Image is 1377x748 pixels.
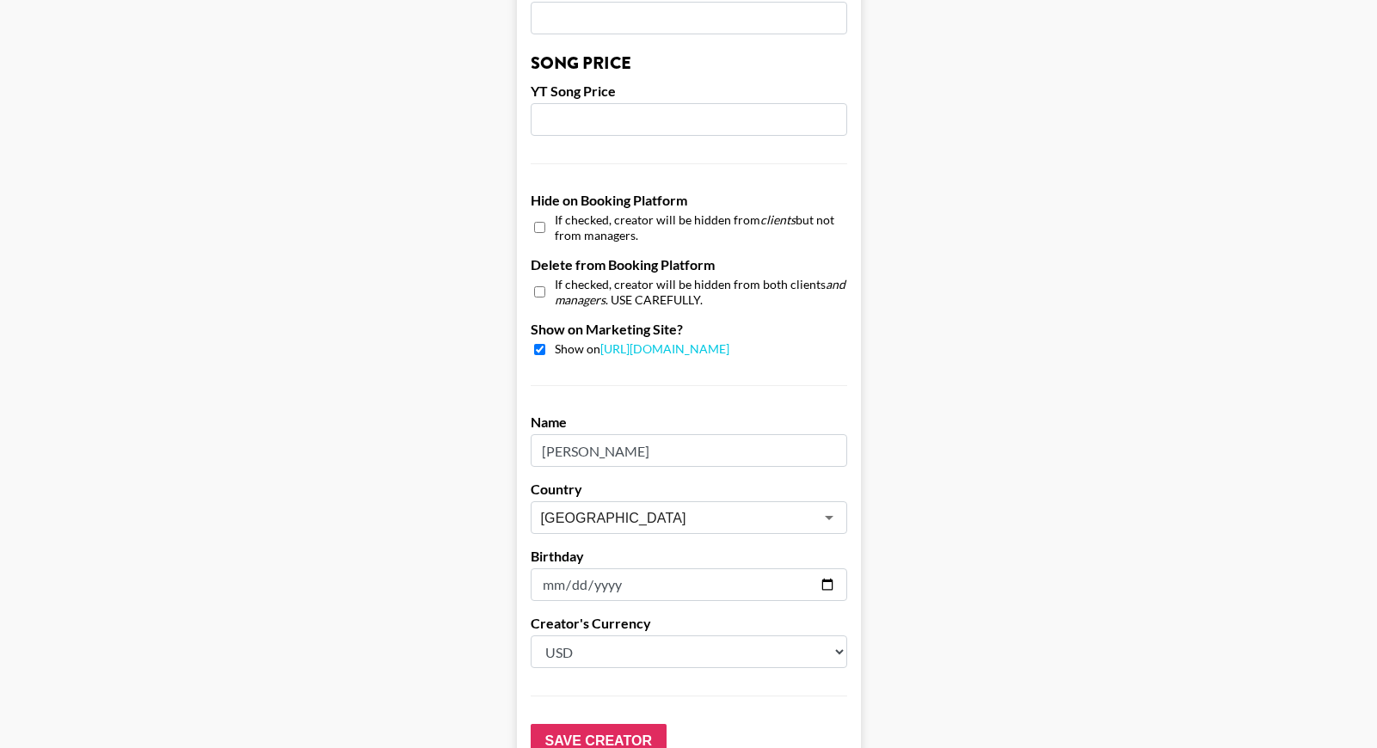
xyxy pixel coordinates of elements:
button: Open [817,506,841,530]
h3: Song Price [531,55,847,72]
em: and managers [555,277,845,307]
label: Name [531,414,847,431]
label: Show on Marketing Site? [531,321,847,338]
span: Show on [555,341,729,358]
label: YT Song Price [531,83,847,100]
label: Hide on Booking Platform [531,192,847,209]
span: If checked, creator will be hidden from but not from managers. [555,212,847,242]
a: [URL][DOMAIN_NAME] [600,341,729,356]
span: If checked, creator will be hidden from both clients . USE CAREFULLY. [555,277,847,307]
em: clients [760,212,796,227]
label: Creator's Currency [531,615,847,632]
label: Country [531,481,847,498]
label: Birthday [531,548,847,565]
label: Delete from Booking Platform [531,256,847,273]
